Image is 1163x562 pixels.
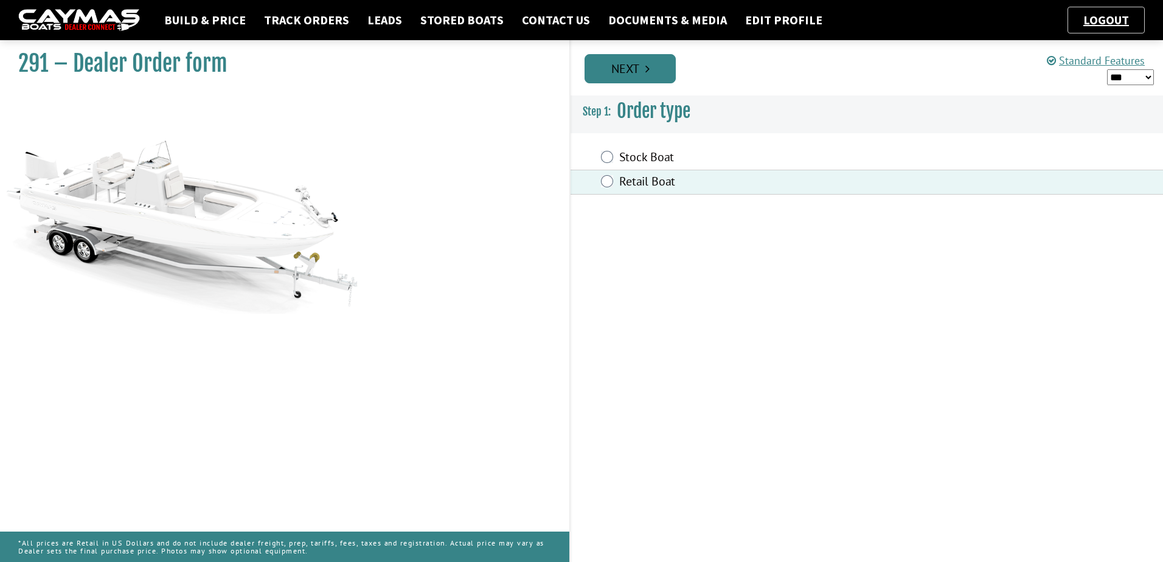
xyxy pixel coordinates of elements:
[18,9,140,32] img: caymas-dealer-connect-2ed40d3bc7270c1d8d7ffb4b79bf05adc795679939227970def78ec6f6c03838.gif
[1047,54,1145,68] a: Standard Features
[414,12,510,28] a: Stored Boats
[18,533,551,561] p: *All prices are Retail in US Dollars and do not include dealer freight, prep, tariffs, fees, taxe...
[619,150,945,167] label: Stock Boat
[739,12,828,28] a: Edit Profile
[585,54,676,83] a: Next
[1077,12,1135,27] a: Logout
[258,12,355,28] a: Track Orders
[571,89,1163,134] h3: Order type
[602,12,733,28] a: Documents & Media
[18,50,539,77] h1: 291 – Dealer Order form
[619,174,945,192] label: Retail Boat
[361,12,408,28] a: Leads
[158,12,252,28] a: Build & Price
[581,52,1163,83] ul: Pagination
[516,12,596,28] a: Contact Us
